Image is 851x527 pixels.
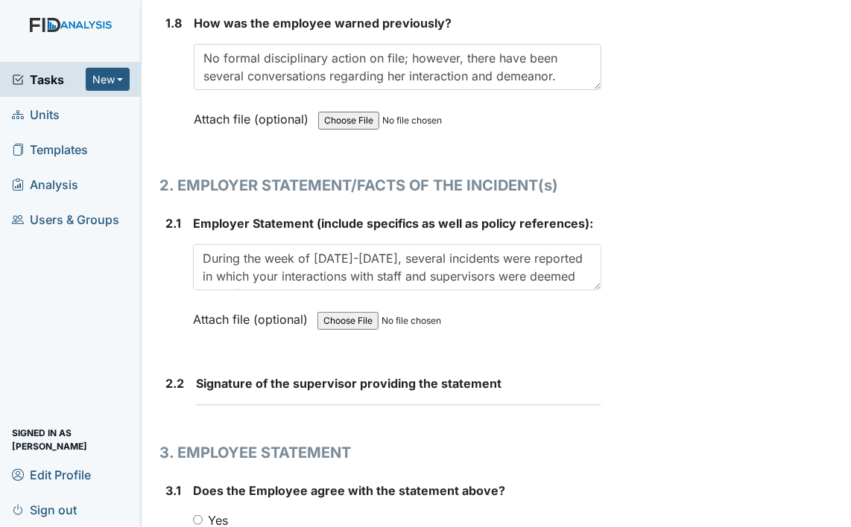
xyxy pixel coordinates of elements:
[165,214,181,232] label: 2.1
[12,103,60,126] span: Units
[86,68,130,91] button: New
[193,483,505,498] span: Does the Employee agree with the statement above?
[159,441,601,464] h1: 3. EMPLOYEE STATEMENT
[165,374,184,392] label: 2.2
[12,173,78,196] span: Analysis
[193,515,203,525] input: Yes
[12,428,130,451] span: Signed in as [PERSON_NAME]
[194,102,314,128] label: Attach file (optional)
[12,138,88,161] span: Templates
[196,376,502,391] span: Signature of the supervisor providing the statement
[165,482,181,499] label: 3.1
[12,463,91,486] span: Edit Profile
[159,174,601,197] h1: 2. EMPLOYER STATEMENT/FACTS OF THE INCIDENT(s)
[193,216,593,231] span: Employer Statement (include specifics as well as policy references):
[193,302,314,328] label: Attach file (optional)
[194,16,452,31] span: How was the employee warned previously?
[12,208,119,231] span: Users & Groups
[193,244,601,290] textarea: During the week of [DATE]-[DATE], several incidents were reported in which your interactions with...
[12,498,77,521] span: Sign out
[165,14,182,32] label: 1.8
[194,44,601,90] textarea: No formal disciplinary action on file; however, there have been several conversations regarding h...
[12,71,86,89] a: Tasks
